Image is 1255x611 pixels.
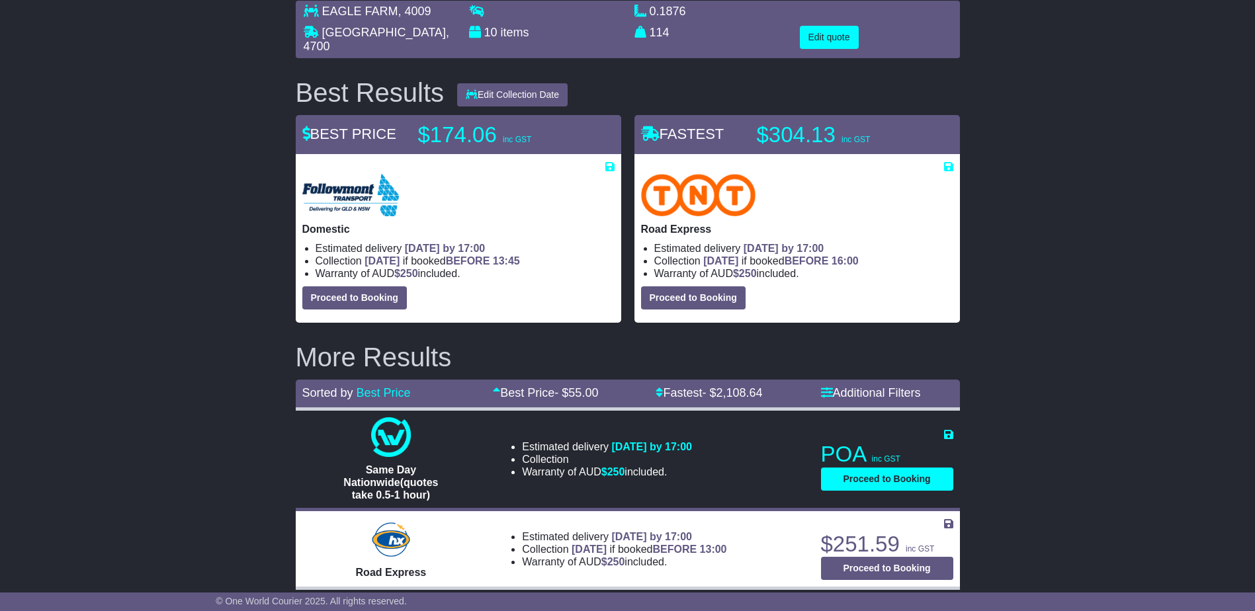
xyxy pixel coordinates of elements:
li: Estimated delivery [316,242,615,255]
span: 55.00 [568,386,598,399]
span: Road Express [356,567,427,578]
li: Warranty of AUD included. [316,267,615,280]
span: items [501,26,529,39]
img: TNT Domestic: Road Express [641,174,756,216]
span: [DATE] by 17:00 [405,243,486,254]
span: - $ [554,386,598,399]
span: $ [394,268,418,279]
span: 250 [607,466,625,477]
span: BEST PRICE [302,126,396,142]
li: Collection [654,255,953,267]
span: Sorted by [302,386,353,399]
img: One World Courier: Same Day Nationwide(quotes take 0.5-1 hour) [371,417,411,457]
span: [DATE] [572,544,607,555]
span: [DATE] by 17:00 [611,441,692,452]
span: if booked [365,255,519,266]
span: BEFORE [785,255,829,266]
span: [DATE] by 17:00 [611,531,692,542]
button: Proceed to Booking [302,286,407,309]
span: inc GST [872,454,900,464]
span: inc GST [842,135,870,144]
span: if booked [572,544,726,555]
span: [DATE] by 17:00 [744,243,824,254]
a: Best Price- $55.00 [493,386,598,399]
p: $251.59 [821,531,953,557]
span: 13:45 [493,255,520,266]
img: Hunter Express: Road Express [369,520,413,559]
img: Followmont Transport: Domestic [302,174,399,216]
span: if booked [703,255,858,266]
span: $ [733,268,757,279]
h2: More Results [296,343,960,372]
li: Collection [522,453,692,466]
span: © One World Courier 2025. All rights reserved. [216,596,407,606]
li: Estimated delivery [654,242,953,255]
li: Warranty of AUD included. [522,466,692,478]
span: Same Day Nationwide(quotes take 0.5-1 hour) [343,464,438,501]
a: Fastest- $2,108.64 [656,386,762,399]
span: - $ [703,386,763,399]
li: Collection [522,543,726,555]
div: Best Results [289,78,451,107]
a: Additional Filters [821,386,921,399]
span: 10 [484,26,498,39]
li: Warranty of AUD included. [654,267,953,280]
span: EAGLE FARM [322,5,398,18]
span: 250 [400,268,418,279]
p: Road Express [641,223,953,235]
button: Edit quote [800,26,859,49]
span: inc GST [906,544,934,553]
p: $304.13 [757,122,922,148]
span: 13:00 [700,544,727,555]
span: 250 [607,556,625,567]
span: $ [601,466,625,477]
span: inc GST [503,135,531,144]
span: $ [601,556,625,567]
span: FASTEST [641,126,724,142]
button: Proceed to Booking [641,286,746,309]
span: , 4700 [304,26,449,54]
span: BEFORE [446,255,490,266]
span: 114 [650,26,670,39]
span: , 4009 [398,5,431,18]
span: [DATE] [365,255,400,266]
span: [DATE] [703,255,738,266]
p: POA [821,441,953,468]
span: 16:00 [832,255,859,266]
li: Estimated delivery [522,440,692,453]
li: Estimated delivery [522,530,726,543]
button: Proceed to Booking [821,557,953,580]
button: Proceed to Booking [821,468,953,491]
a: Best Price [357,386,411,399]
p: Domestic [302,223,615,235]
span: [GEOGRAPHIC_DATA] [322,26,446,39]
span: BEFORE [652,544,697,555]
span: 2,108.64 [716,386,763,399]
span: 250 [739,268,757,279]
span: 0.1876 [650,5,686,18]
li: Collection [316,255,615,267]
button: Edit Collection Date [457,83,568,106]
li: Warranty of AUD included. [522,555,726,568]
p: $174.06 [418,122,584,148]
